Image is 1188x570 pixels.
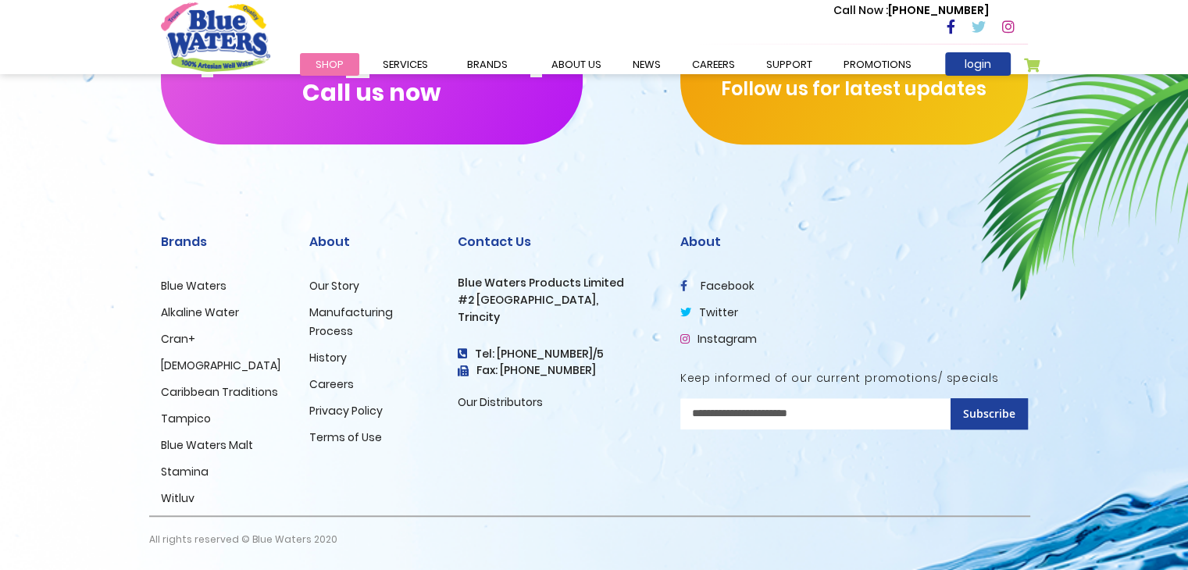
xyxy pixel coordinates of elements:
[680,75,1028,103] p: Follow us for latest updates
[309,278,359,294] a: Our Story
[458,311,657,324] h3: Trincity
[309,429,382,445] a: Terms of Use
[680,234,1028,249] h2: About
[458,294,657,307] h3: #2 [GEOGRAPHIC_DATA],
[833,2,989,19] p: [PHONE_NUMBER]
[161,358,280,373] a: [DEMOGRAPHIC_DATA]
[963,406,1015,421] span: Subscribe
[309,305,393,339] a: Manufacturing Process
[945,52,1011,76] a: login
[161,437,253,453] a: Blue Waters Malt
[161,305,239,320] a: Alkaline Water
[458,364,657,377] h3: Fax: [PHONE_NUMBER]
[309,403,383,419] a: Privacy Policy
[316,57,344,72] span: Shop
[309,350,347,365] a: History
[161,2,270,71] a: store logo
[309,234,434,249] h2: About
[161,234,286,249] h2: Brands
[676,53,751,76] a: careers
[536,53,617,76] a: about us
[680,305,738,320] a: twitter
[161,4,583,144] button: [PHONE_NUMBER]Call us now
[951,398,1028,429] button: Subscribe
[467,57,508,72] span: Brands
[161,278,227,294] a: Blue Waters
[680,278,755,294] a: facebook
[458,347,657,361] h4: Tel: [PHONE_NUMBER]/5
[302,88,441,97] span: Call us now
[161,384,278,400] a: Caribbean Traditions
[309,376,354,392] a: Careers
[833,2,888,18] span: Call Now :
[383,57,428,72] span: Services
[458,276,657,290] h3: Blue Waters Products Limited
[161,411,211,426] a: Tampico
[680,331,757,347] a: Instagram
[458,234,657,249] h2: Contact Us
[161,464,209,479] a: Stamina
[161,331,195,347] a: Cran+
[149,517,337,562] p: All rights reserved © Blue Waters 2020
[161,490,194,506] a: Witluv
[828,53,927,76] a: Promotions
[617,53,676,76] a: News
[751,53,828,76] a: support
[680,372,1028,385] h5: Keep informed of our current promotions/ specials
[458,394,543,410] a: Our Distributors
